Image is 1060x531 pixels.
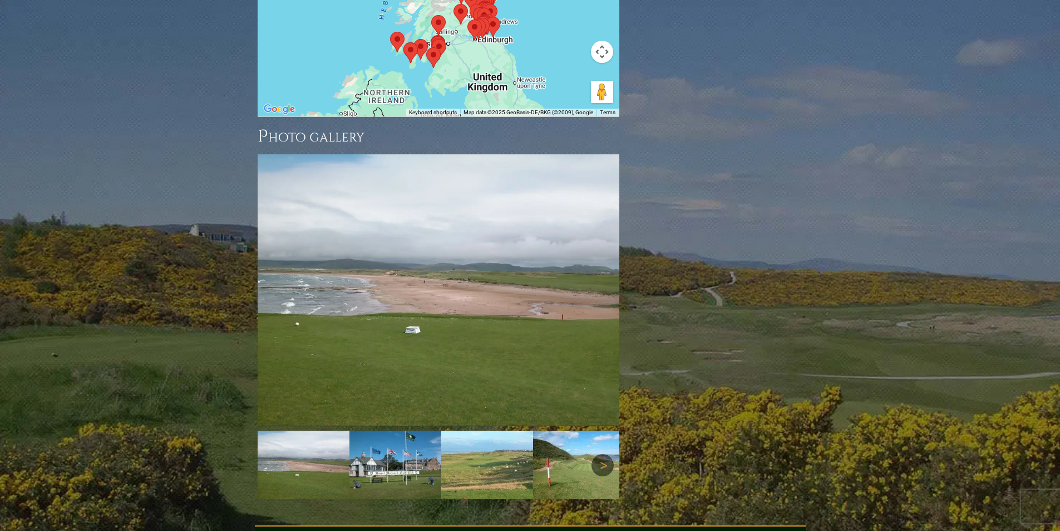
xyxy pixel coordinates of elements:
[409,109,457,116] button: Keyboard shortcuts
[258,125,619,148] h3: Photo Gallery
[591,81,613,103] button: Drag Pegman onto the map to open Street View
[261,102,298,116] a: Open this area in Google Maps (opens a new window)
[261,102,298,116] img: Google
[591,41,613,63] button: Map camera controls
[464,109,593,115] span: Map data ©2025 GeoBasis-DE/BKG (©2009), Google
[591,454,614,476] a: Next
[600,109,615,115] a: Terms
